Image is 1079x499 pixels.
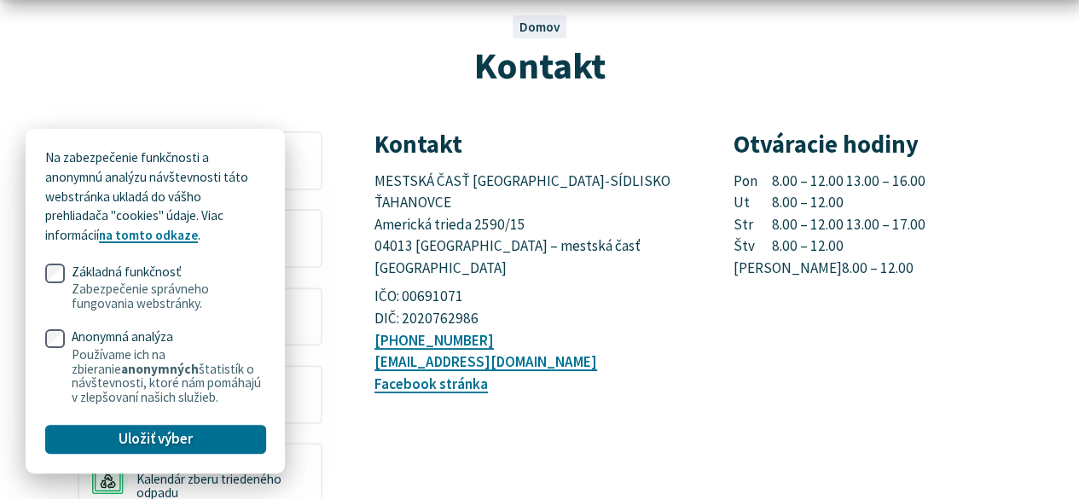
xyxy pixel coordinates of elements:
span: Štv [734,235,773,258]
span: [PERSON_NAME] [734,258,842,280]
h3: Kontakt [374,131,694,158]
h3: Otváracie hodiny [734,131,1053,158]
span: Ut [734,192,773,214]
p: IČO: 00691071 DIČ: 2020762986 [374,286,694,329]
span: Uložiť výber [119,430,193,448]
span: Anonymná analýza [72,330,266,404]
span: Pon [734,171,773,193]
strong: anonymných [121,361,199,377]
input: Anonymná analýzaPoužívame ich na zbieranieanonymnýchštatistík o návštevnosti, ktoré nám pomáhajú ... [45,329,65,349]
input: Základná funkčnosťZabezpečenie správneho fungovania webstránky. [45,264,65,283]
a: Facebook stránka [374,374,488,393]
a: na tomto odkaze [99,227,198,243]
span: Používame ich na zbieranie štatistík o návštevnosti, ktoré nám pomáhajú v zlepšovaní našich služieb. [72,348,266,405]
span: Str [734,214,773,236]
button: Uložiť výber [45,425,265,454]
p: Na zabezpečenie funkčnosti a anonymnú analýzu návštevnosti táto webstránka ukladá do vášho prehli... [45,148,265,246]
a: Domov [519,19,560,35]
span: Zabezpečenie správneho fungovania webstránky. [72,282,266,310]
span: MESTSKÁ ČASŤ [GEOGRAPHIC_DATA]-SÍDLISKO ŤAHANOVCE Americká trieda 2590/15 04013 [GEOGRAPHIC_DATA]... [374,171,673,278]
a: [EMAIL_ADDRESS][DOMAIN_NAME] [374,352,597,371]
span: Kontakt [474,42,606,89]
span: Základná funkčnosť [72,265,266,311]
a: [PHONE_NUMBER] [374,331,494,350]
p: 8.00 – 12.00 13.00 – 16.00 8.00 – 12.00 8.00 – 12.00 13.00 – 17.00 8.00 – 12.00 8.00 – 12.00 [734,171,1053,280]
